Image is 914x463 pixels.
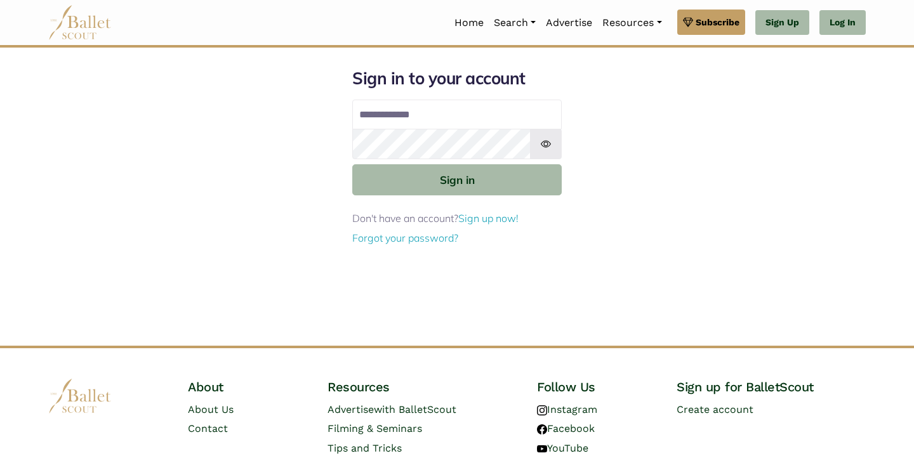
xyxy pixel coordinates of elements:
[677,379,866,395] h4: Sign up for BalletScout
[458,212,519,225] a: Sign up now!
[352,164,562,195] button: Sign in
[374,403,456,415] span: with BalletScout
[352,211,562,227] p: Don't have an account?
[696,15,739,29] span: Subscribe
[188,403,234,415] a: About Us
[537,405,547,415] img: instagram logo
[597,10,666,36] a: Resources
[537,444,547,454] img: youtube logo
[48,379,112,414] img: logo
[755,10,809,36] a: Sign Up
[537,424,547,434] img: facebook logo
[328,442,402,454] a: Tips and Tricks
[537,379,656,395] h4: Follow Us
[328,422,422,434] a: Filming & Seminars
[537,442,588,454] a: YouTube
[537,403,597,415] a: Instagram
[683,15,693,29] img: gem.svg
[328,403,456,415] a: Advertisewith BalletScout
[352,68,562,89] h1: Sign in to your account
[352,231,458,244] a: Forgot your password?
[188,379,307,395] h4: About
[188,422,228,434] a: Contact
[537,422,595,434] a: Facebook
[677,403,753,415] a: Create account
[328,379,517,395] h4: Resources
[541,10,597,36] a: Advertise
[449,10,489,36] a: Home
[677,10,745,35] a: Subscribe
[489,10,541,36] a: Search
[819,10,866,36] a: Log In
